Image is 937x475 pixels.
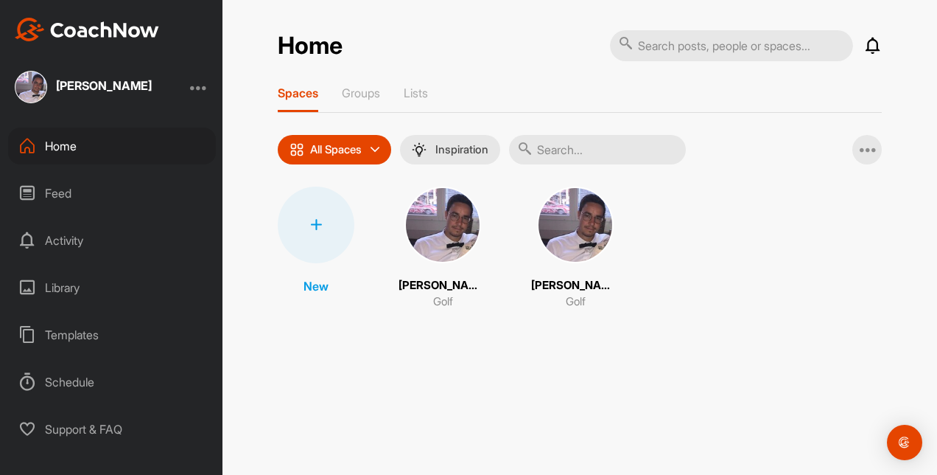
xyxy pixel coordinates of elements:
[412,142,427,157] img: menuIcon
[278,32,343,60] h2: Home
[15,18,159,41] img: CoachNow
[56,80,152,91] div: [PERSON_NAME]
[610,30,853,61] input: Search posts, people or spaces...
[278,86,318,100] p: Spaces
[887,425,922,460] div: Open Intercom Messenger
[566,294,586,311] p: Golf
[537,187,614,263] img: square_9398bd035af71f05ce2bc8324385f115.jpg
[289,142,304,157] img: icon
[531,277,620,294] p: [PERSON_NAME]
[15,71,47,103] img: square_9398bd035af71f05ce2bc8324385f115.jpg
[310,144,362,156] p: All Spaces
[435,144,488,156] p: Inspiration
[531,187,620,311] a: [PERSON_NAME]Golf
[8,411,216,448] div: Support & FAQ
[404,187,481,263] img: square_9398bd035af71f05ce2bc8324385f115.jpg
[399,277,487,294] p: [PERSON_NAME]
[404,86,428,100] p: Lists
[399,187,487,311] a: [PERSON_NAME]Golf
[509,135,686,164] input: Search...
[8,316,216,353] div: Templates
[8,364,216,401] div: Schedule
[8,128,216,164] div: Home
[342,86,380,100] p: Groups
[8,222,216,259] div: Activity
[8,175,216,212] div: Feed
[433,294,453,311] p: Golf
[8,269,216,306] div: Library
[303,277,329,295] p: New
